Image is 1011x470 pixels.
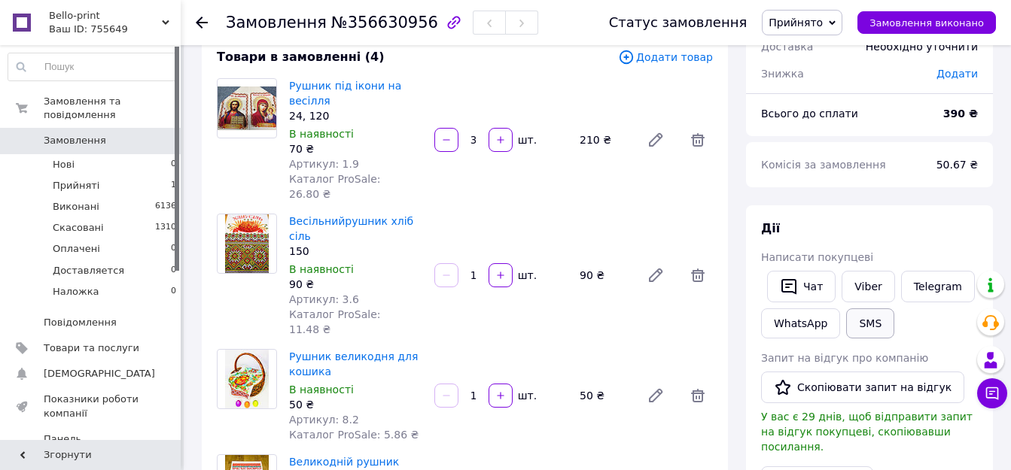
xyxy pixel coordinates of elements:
[761,159,886,171] span: Комісія за замовлення
[683,125,713,155] span: Видалити
[289,308,380,335] span: Каталог ProSale: 11.48 ₴
[44,341,139,355] span: Товари та послуги
[574,129,635,150] div: 210 ₴
[226,14,327,32] span: Замовлення
[761,352,928,364] span: Запит на відгук про компанію
[514,388,538,403] div: шт.
[761,308,840,338] a: WhatsApp
[289,128,354,140] span: В наявності
[289,80,401,107] a: Рушник під ікони на весілля
[289,384,354,396] span: В наявності
[171,179,176,193] span: 1
[196,15,208,30] div: Повернутися назад
[218,86,276,131] img: Рушник під ікони на весілля
[683,260,713,290] span: Видалити
[49,23,181,36] div: Ваш ID: 755649
[331,14,438,32] span: №356630956
[289,263,354,275] span: В наявності
[155,200,176,214] span: 6136
[44,432,139,459] span: Панель управління
[53,221,104,235] span: Скасовані
[289,158,359,170] span: Артикул: 1.9
[289,244,422,259] div: 150
[44,134,106,147] span: Замовлення
[641,381,671,411] a: Редагувати
[683,381,713,411] span: Видалити
[641,260,671,290] a: Редагувати
[761,108,858,120] span: Всього до сплати
[857,11,996,34] button: Замовлення виконано
[901,271,975,302] a: Telegram
[53,264,124,277] span: Доставляется
[767,271,836,302] button: Чат
[289,350,418,378] a: Рушник великодня для кошика
[289,108,422,123] div: 24, 120
[289,173,380,200] span: Каталог ProSale: 26.80 ₴
[44,316,117,329] span: Повідомлення
[53,242,100,256] span: Оплачені
[44,367,155,381] span: [DEMOGRAPHIC_DATA]
[171,285,176,299] span: 0
[761,371,964,403] button: Скопіювати запит на відгук
[936,68,978,80] span: Додати
[289,141,422,156] div: 70 ₴
[761,251,873,263] span: Написати покупцеві
[44,95,181,122] span: Замовлення та повідомлення
[574,385,635,406] div: 50 ₴
[761,221,780,235] span: Дії
[49,9,162,23] span: Bello-print
[857,30,987,63] div: Необхідно уточнити
[53,285,99,299] span: Наложка
[641,125,671,155] a: Редагувати
[217,50,385,64] span: Товари в замовленні (4)
[842,271,894,302] a: Viber
[761,41,813,53] span: Доставка
[155,221,176,235] span: 1310
[943,108,978,120] b: 390 ₴
[53,158,75,171] span: Нові
[53,200,99,214] span: Виконані
[514,132,538,147] div: шт.
[171,242,176,256] span: 0
[514,268,538,283] div: шт.
[869,17,984,29] span: Замовлення виконано
[53,179,99,193] span: Прийняті
[8,53,177,80] input: Пошук
[44,393,139,420] span: Показники роботи компанії
[761,68,804,80] span: Знижка
[171,264,176,277] span: 0
[289,293,359,305] span: Артикул: 3.6
[289,429,419,441] span: Каталог ProSale: 5.86 ₴
[225,350,269,408] img: Рушник великодня для кошика
[289,215,413,242] a: Весільнийрушник хліб сіль
[761,411,973,453] span: У вас є 29 днів, щоб відправити запит на відгук покупцеві, скопіювавши посилання.
[171,158,176,171] span: 0
[225,214,269,273] img: Весільнийрушник хліб сіль
[769,17,823,29] span: Прийнято
[574,265,635,286] div: 90 ₴
[618,49,713,65] span: Додати товар
[609,15,748,30] div: Статус замовлення
[846,308,894,338] button: SMS
[936,159,978,171] span: 50.67 ₴
[289,414,359,426] span: Артикул: 8.2
[977,378,1007,408] button: Чат з покупцем
[289,397,422,412] div: 50 ₴
[289,277,422,292] div: 90 ₴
